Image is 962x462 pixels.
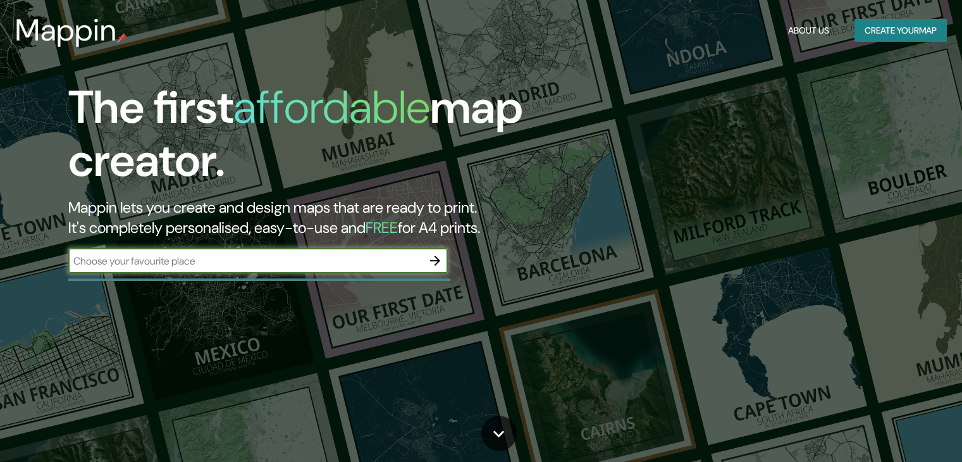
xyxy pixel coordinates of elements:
h5: FREE [366,218,398,237]
h2: Mappin lets you create and design maps that are ready to print. It's completely personalised, eas... [68,197,550,238]
img: mappin-pin [117,33,127,43]
button: Create yourmap [854,19,947,42]
input: Choose your favourite place [68,254,422,268]
h1: affordable [233,78,430,137]
button: About Us [783,19,834,42]
h1: The first map creator. [68,81,550,197]
h3: Mappin [15,13,117,48]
